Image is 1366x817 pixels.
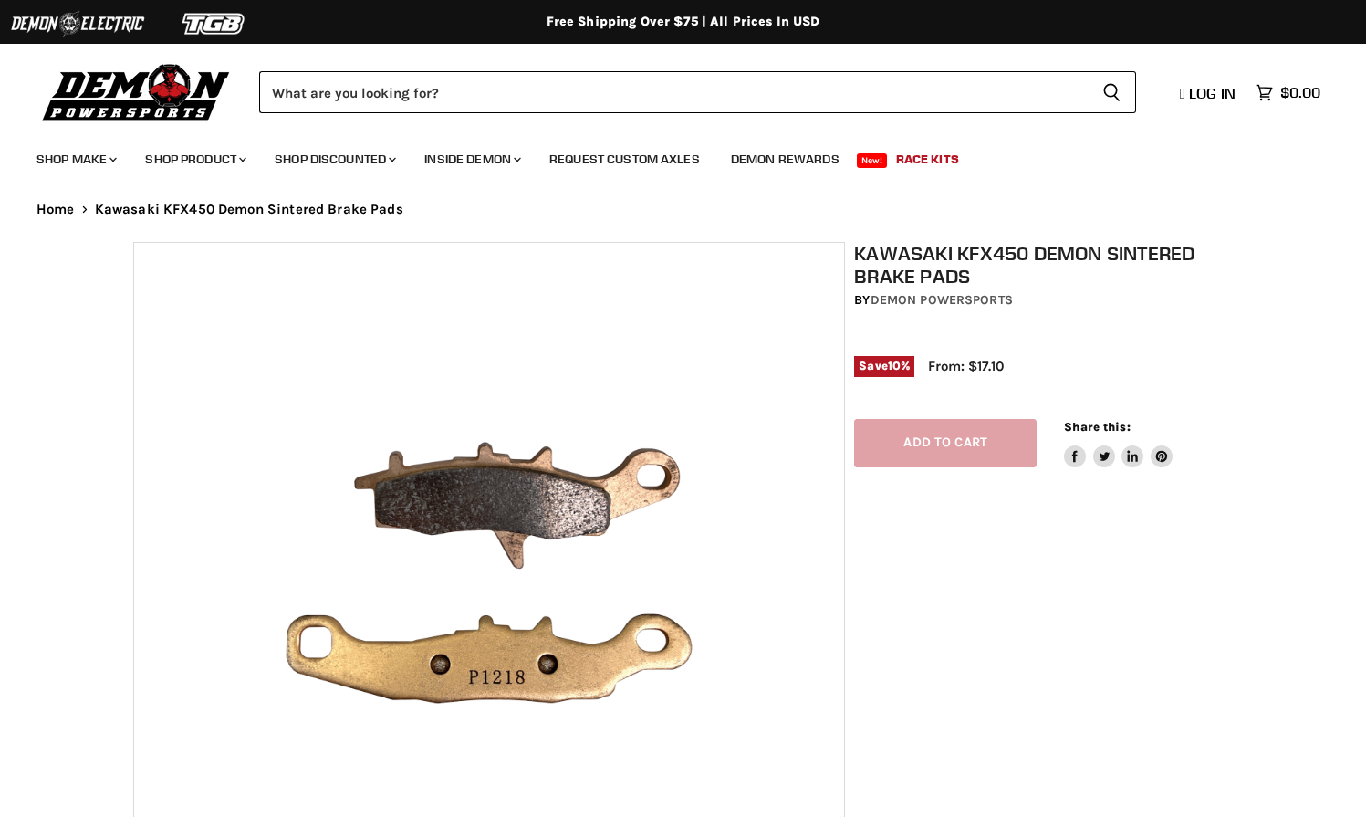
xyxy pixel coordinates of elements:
[928,358,1004,374] span: From: $17.10
[717,141,853,178] a: Demon Rewards
[888,359,901,372] span: 10
[261,141,407,178] a: Shop Discounted
[854,356,914,376] span: Save %
[1246,79,1330,106] a: $0.00
[36,59,236,124] img: Demon Powersports
[411,141,532,178] a: Inside Demon
[536,141,714,178] a: Request Custom Axles
[882,141,973,178] a: Race Kits
[871,292,1013,308] a: Demon Powersports
[854,242,1242,288] h1: Kawasaki KFX450 Demon Sintered Brake Pads
[131,141,257,178] a: Shop Product
[854,290,1242,310] div: by
[95,202,403,217] span: Kawasaki KFX450 Demon Sintered Brake Pads
[1172,85,1246,101] a: Log in
[1088,71,1136,113] button: Search
[23,141,128,178] a: Shop Make
[1280,84,1320,101] span: $0.00
[9,6,146,41] img: Demon Electric Logo 2
[259,71,1088,113] input: Search
[1189,84,1236,102] span: Log in
[259,71,1136,113] form: Product
[857,153,888,168] span: New!
[36,202,75,217] a: Home
[23,133,1316,178] ul: Main menu
[1064,419,1173,467] aside: Share this:
[1064,420,1130,434] span: Share this:
[146,6,283,41] img: TGB Logo 2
